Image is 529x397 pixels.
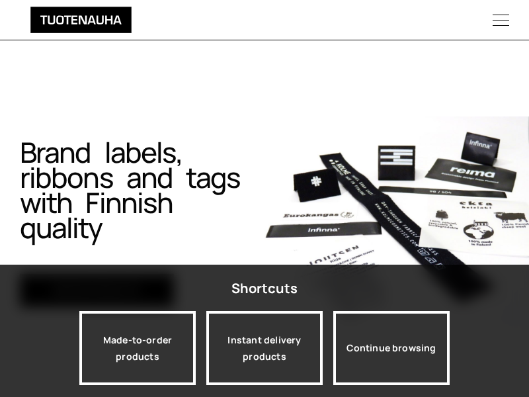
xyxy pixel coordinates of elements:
[79,311,196,385] a: Made-to-order products
[231,277,298,300] div: Shortcuts
[206,311,323,385] a: Instant delivery products
[20,140,245,241] h1: Brand labels, ribbons and tags with Finnish quality
[264,116,529,330] img: Home 1
[13,7,149,33] img: Tuotenauha Oy
[333,311,450,385] div: Continue browsing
